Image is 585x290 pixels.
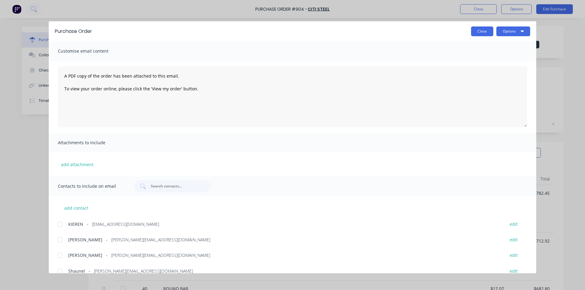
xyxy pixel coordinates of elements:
span: Contacts to include on email [58,182,125,190]
span: - [89,268,90,274]
span: [EMAIL_ADDRESS][DOMAIN_NAME] [92,221,159,227]
input: Search contacts... [150,183,201,189]
button: add attachment [58,160,97,169]
span: KIEREN [68,221,83,227]
button: edit [506,220,521,228]
button: Options [496,26,530,36]
span: [PERSON_NAME] [68,236,102,243]
span: Attachments to include [58,138,125,147]
textarea: A PDF copy of the order has been attached to this email. To view your order online, please click ... [58,66,527,127]
span: - [106,252,108,258]
span: - [106,236,108,243]
button: Close [471,26,493,36]
span: - [87,221,88,227]
button: edit [506,267,521,275]
span: [PERSON_NAME][EMAIL_ADDRESS][DOMAIN_NAME] [111,236,210,243]
span: Shaunel [68,268,85,274]
span: [PERSON_NAME][EMAIL_ADDRESS][DOMAIN_NAME] [111,252,210,258]
div: Purchase Order [55,28,92,35]
span: [PERSON_NAME] [68,252,102,258]
button: add contact [58,203,94,212]
span: [PERSON_NAME][EMAIL_ADDRESS][DOMAIN_NAME] [94,268,193,274]
button: edit [506,236,521,244]
span: Customise email content [58,47,125,55]
button: edit [506,251,521,259]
